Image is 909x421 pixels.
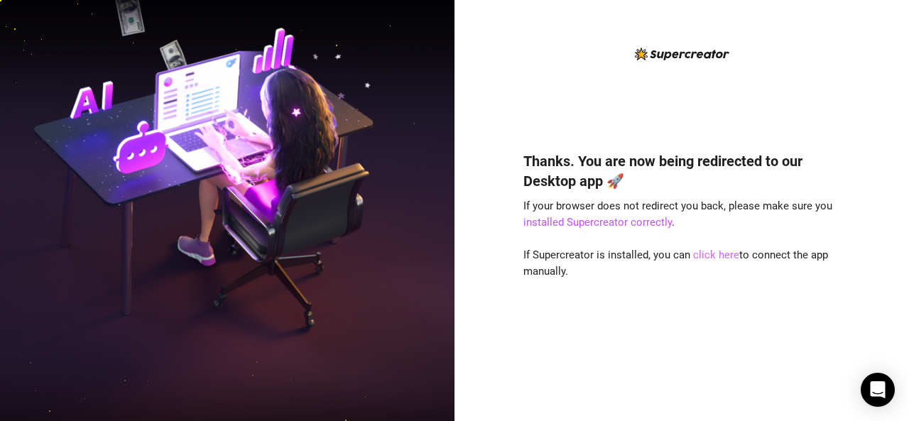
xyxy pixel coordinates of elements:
img: logo-BBDzfeDw.svg [635,48,729,60]
h4: Thanks. You are now being redirected to our Desktop app 🚀 [523,151,840,191]
div: Open Intercom Messenger [861,373,895,407]
a: click here [693,248,739,261]
span: If your browser does not redirect you back, please make sure you . [523,199,832,229]
a: installed Supercreator correctly [523,216,672,229]
span: If Supercreator is installed, you can to connect the app manually. [523,248,828,278]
